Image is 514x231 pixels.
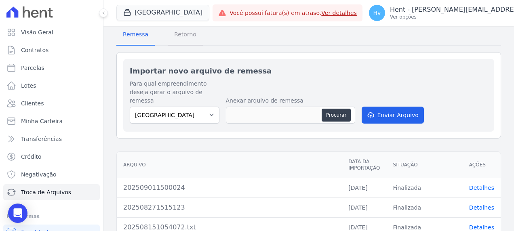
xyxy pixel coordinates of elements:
span: Hv [373,10,381,16]
button: Procurar [322,109,351,122]
button: Enviar Arquivo [362,107,424,124]
td: [DATE] [342,197,386,217]
th: Situação [387,152,463,178]
label: Anexar arquivo de remessa [226,97,355,105]
a: Ver detalhes [321,10,357,16]
nav: Tab selector [116,25,203,46]
span: Remessa [118,26,153,42]
div: Plataformas [6,212,97,221]
a: Lotes [3,78,100,94]
span: Clientes [21,99,44,107]
a: Negativação [3,166,100,183]
a: Parcelas [3,60,100,76]
a: Troca de Arquivos [3,184,100,200]
td: Finalizada [387,197,463,217]
th: Ações [463,152,501,178]
span: Negativação [21,170,57,178]
a: Minha Carteira [3,113,100,129]
th: Arquivo [117,152,342,178]
a: Detalhes [469,185,494,191]
td: [DATE] [342,178,386,197]
button: [GEOGRAPHIC_DATA] [116,5,209,20]
a: Remessa [116,25,155,46]
a: Clientes [3,95,100,111]
span: Parcelas [21,64,44,72]
a: Detalhes [469,224,494,231]
span: Minha Carteira [21,117,63,125]
div: 202508271515123 [123,203,335,212]
a: Transferências [3,131,100,147]
span: Você possui fatura(s) em atraso. [230,9,357,17]
a: Retorno [168,25,203,46]
div: Open Intercom Messenger [8,204,27,223]
span: Transferências [21,135,62,143]
a: Contratos [3,42,100,58]
span: Lotes [21,82,36,90]
td: Finalizada [387,178,463,197]
span: Retorno [169,26,201,42]
a: Detalhes [469,204,494,211]
div: 202509011500024 [123,183,335,193]
span: Crédito [21,153,42,161]
span: Visão Geral [21,28,53,36]
span: Contratos [21,46,48,54]
a: Crédito [3,149,100,165]
th: Data da Importação [342,152,386,178]
label: Para qual empreendimento deseja gerar o arquivo de remessa [130,80,219,105]
h2: Importar novo arquivo de remessa [130,65,488,76]
span: Troca de Arquivos [21,188,71,196]
a: Visão Geral [3,24,100,40]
